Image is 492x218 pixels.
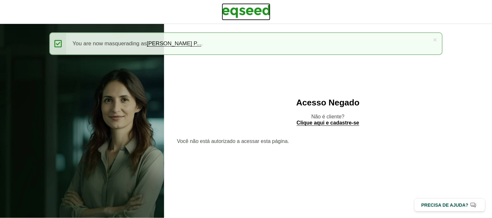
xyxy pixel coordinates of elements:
section: Você não está autorizado a acessar esta página. [177,139,479,144]
a: [PERSON_NAME] P... [147,41,201,47]
p: Não é cliente? [177,114,479,126]
img: EqSeed Logo [222,3,270,19]
h2: Acesso Negado [177,98,479,107]
a: × [433,36,437,43]
div: You are now masquerading as . [49,32,443,55]
a: Clique aqui e cadastre-se [297,120,359,126]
